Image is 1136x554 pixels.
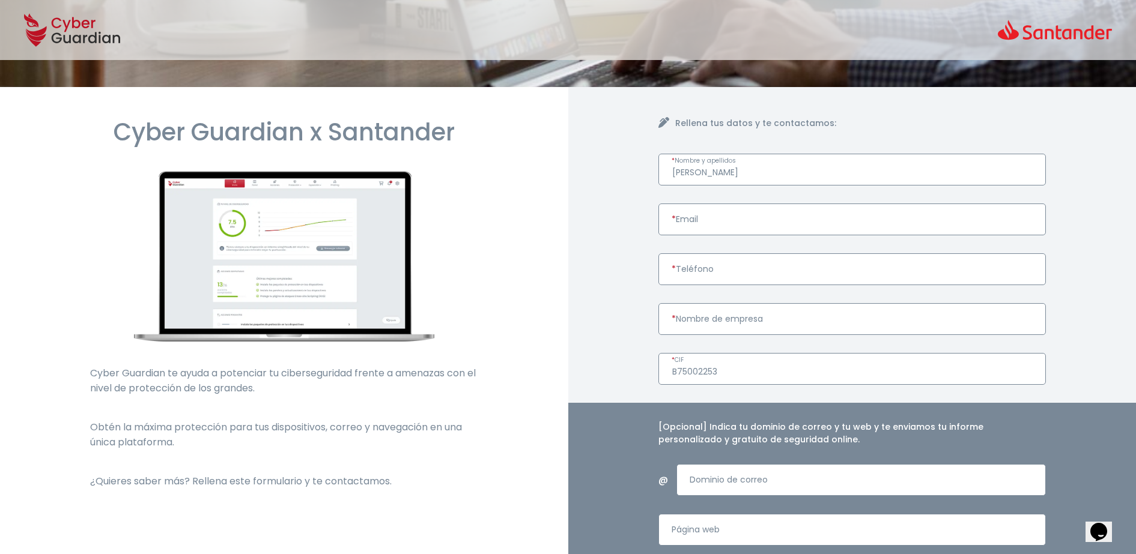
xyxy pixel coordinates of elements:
[675,117,1046,130] h4: Rellena tus datos y te contactamos:
[90,366,478,396] p: Cyber Guardian te ayuda a potenciar tu ciberseguridad frente a amenazas con el nivel de protecció...
[90,420,478,450] p: Obtén la máxima protección para tus dispositivos, correo y navegación en una única plataforma.
[90,117,478,147] h1: Cyber Guardian x Santander
[134,171,434,342] img: cyberguardian-home
[658,472,667,487] span: @
[676,464,1046,496] input: Introduce un dominio de correo válido.
[1086,506,1124,542] iframe: chat widget
[658,421,1046,446] h4: [Opcional] Indica tu dominio de correo y tu web y te enviamos tu informe personalizado y gratuito...
[658,253,1046,285] input: Introduce un número de teléfono válido.
[90,474,478,489] p: ¿Quieres saber más? Rellena este formulario y te contactamos.
[658,514,1046,546] input: Introduce una página web válida.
